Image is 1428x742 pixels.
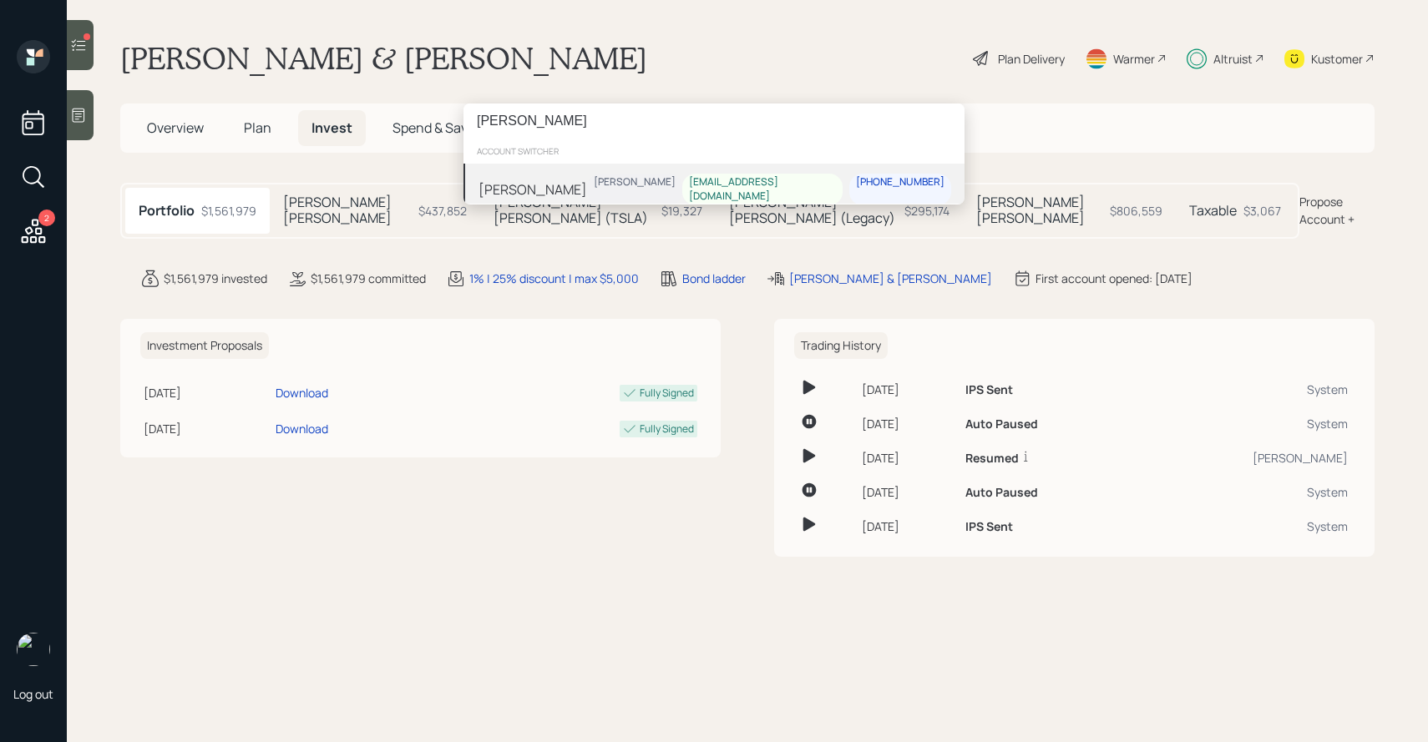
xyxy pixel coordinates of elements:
div: [PHONE_NUMBER] [856,175,944,189]
div: [PERSON_NAME] [594,175,676,189]
div: account switcher [463,139,965,164]
div: [PERSON_NAME] [479,179,587,199]
div: [EMAIL_ADDRESS][DOMAIN_NAME] [689,175,836,204]
input: Type a command or search… [463,103,965,139]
